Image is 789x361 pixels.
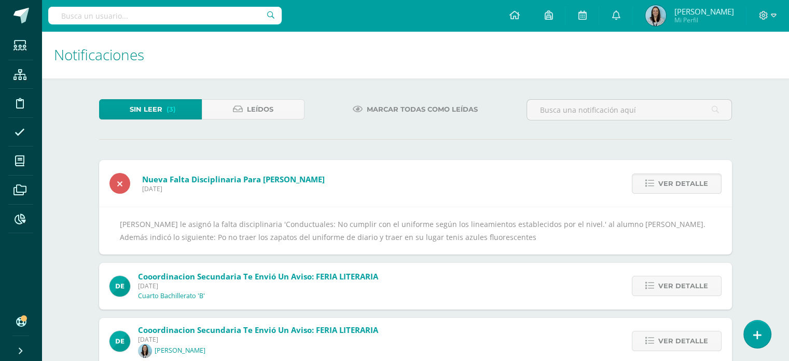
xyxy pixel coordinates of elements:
[138,292,205,300] p: Cuarto Bachillerato 'B'
[142,184,325,193] span: [DATE]
[658,331,708,351] span: Ver detalle
[658,174,708,193] span: Ver detalle
[527,100,731,120] input: Busca una notificación aquí
[130,100,162,119] span: Sin leer
[167,100,176,119] span: (3)
[340,99,491,119] a: Marcar todas como leídas
[202,99,304,119] a: Leídos
[138,271,378,282] span: Cooordinacion Secundaria te envió un aviso: FERIA LITERARIA
[658,276,708,296] span: Ver detalle
[138,344,152,358] img: 5b26fd4f63da1187692705d2b8317688.png
[674,16,733,24] span: Mi Perfil
[109,276,130,297] img: 9fa0c54c0c68d676f2f0303209928c54.png
[155,346,205,355] p: [PERSON_NAME]
[138,282,378,290] span: [DATE]
[367,100,478,119] span: Marcar todas como leídas
[54,45,144,64] span: Notificaciones
[138,325,378,335] span: Cooordinacion Secundaria te envió un aviso: FERIA LITERARIA
[99,99,202,119] a: Sin leer(3)
[120,218,711,244] div: [PERSON_NAME] le asignó la falta disciplinaria 'Conductuales: No cumplir con el uniforme según lo...
[142,174,325,184] span: Nueva falta disciplinaria para [PERSON_NAME]
[645,5,666,26] img: 5a6f75ce900a0f7ea551130e923f78ee.png
[109,331,130,352] img: 9fa0c54c0c68d676f2f0303209928c54.png
[674,6,733,17] span: [PERSON_NAME]
[138,335,378,344] span: [DATE]
[48,7,282,24] input: Busca un usuario...
[247,100,273,119] span: Leídos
